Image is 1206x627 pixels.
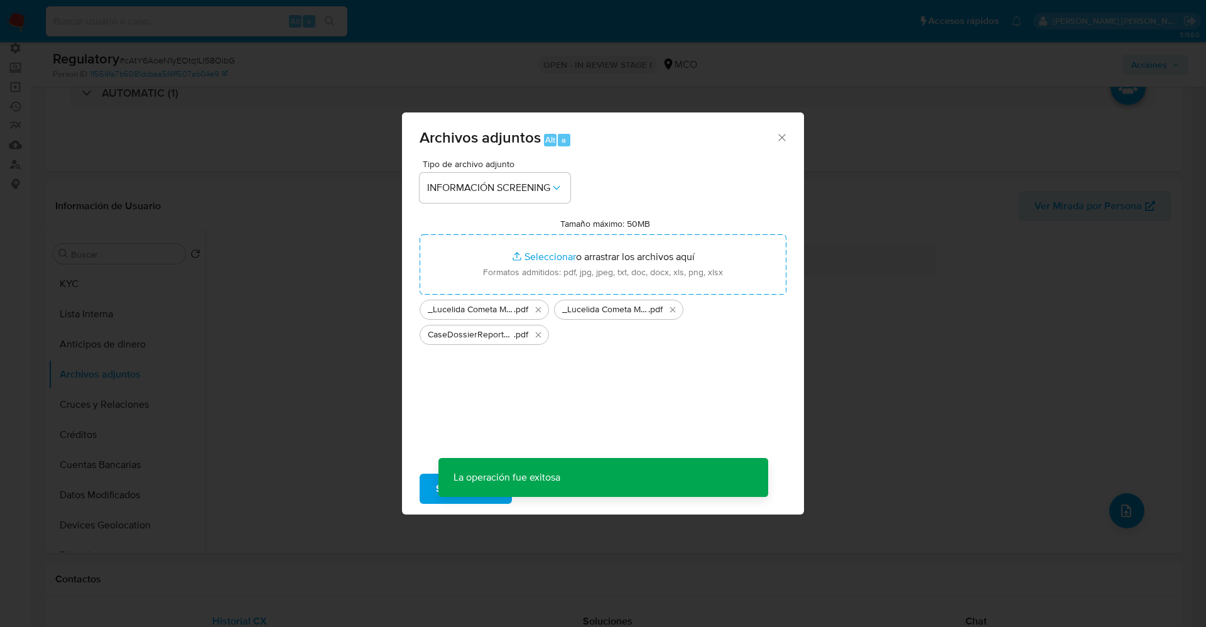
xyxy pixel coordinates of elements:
button: Eliminar _Lucelida Cometa Munevar_ lavado de dinero - Buscar con Google.pdf [531,302,546,317]
button: Subir archivo [420,474,512,504]
span: Cancelar [533,475,574,503]
span: a [562,134,566,146]
span: Subir archivo [436,475,496,503]
span: .pdf [514,329,528,341]
span: .pdf [514,303,528,316]
span: _Lucelida Cometa Munevar_ lavado de dinero - Buscar con Google [428,303,514,316]
span: Alt [545,134,555,146]
span: _Lucelida Cometa Munevar_ - Buscar con Google [562,303,648,316]
ul: Archivos seleccionados [420,295,786,345]
button: Cerrar [776,131,787,143]
span: Archivos adjuntos [420,126,541,148]
label: Tamaño máximo: 50MB [560,218,650,229]
button: INFORMACIÓN SCREENING [420,173,570,203]
p: La operación fue exitosa [438,458,575,497]
span: Tipo de archivo adjunto [423,160,573,168]
button: Eliminar _Lucelida Cometa Munevar_ - Buscar con Google.pdf [665,302,680,317]
button: Eliminar CaseDossierReport_5jb7v8fclzxo1k0am189jzatu.pdf [531,327,546,342]
span: .pdf [648,303,663,316]
span: CaseDossierReport_5jb7v8fclzxo1k0am189jzatu [428,329,514,341]
span: INFORMACIÓN SCREENING [427,182,550,194]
